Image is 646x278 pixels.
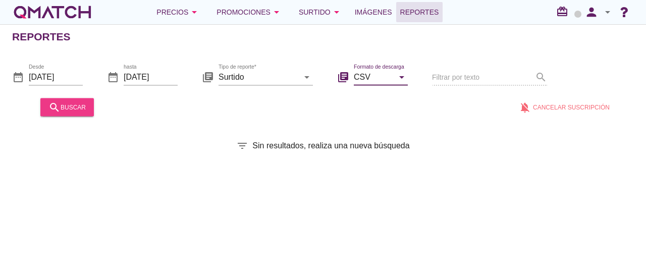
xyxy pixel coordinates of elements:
i: filter_list [236,140,248,152]
i: notifications_off [519,101,533,113]
input: Desde [29,69,83,85]
i: date_range [12,71,24,83]
input: Tipo de reporte* [219,69,299,85]
a: white-qmatch-logo [12,2,93,22]
i: person [581,5,602,19]
input: Formato de descarga [354,69,394,85]
a: Reportes [396,2,443,22]
input: hasta [124,69,178,85]
button: buscar [40,98,94,116]
button: Precios [148,2,208,22]
i: arrow_drop_down [396,71,408,83]
i: search [48,101,61,113]
span: Imágenes [355,6,392,18]
i: arrow_drop_down [271,6,283,18]
div: buscar [48,101,86,113]
i: arrow_drop_down [602,6,614,18]
h2: Reportes [12,29,71,45]
a: Imágenes [351,2,396,22]
span: Cancelar suscripción [533,102,610,112]
i: library_books [202,71,214,83]
span: Reportes [400,6,439,18]
i: date_range [107,71,119,83]
i: arrow_drop_down [188,6,200,18]
i: redeem [556,6,572,18]
div: Promociones [217,6,283,18]
i: arrow_drop_down [301,71,313,83]
i: arrow_drop_down [331,6,343,18]
button: Promociones [208,2,291,22]
i: library_books [337,71,349,83]
div: Precios [156,6,200,18]
button: Cancelar suscripción [511,98,618,116]
button: Surtido [291,2,351,22]
div: Surtido [299,6,343,18]
span: Sin resultados, realiza una nueva búsqueda [252,140,409,152]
